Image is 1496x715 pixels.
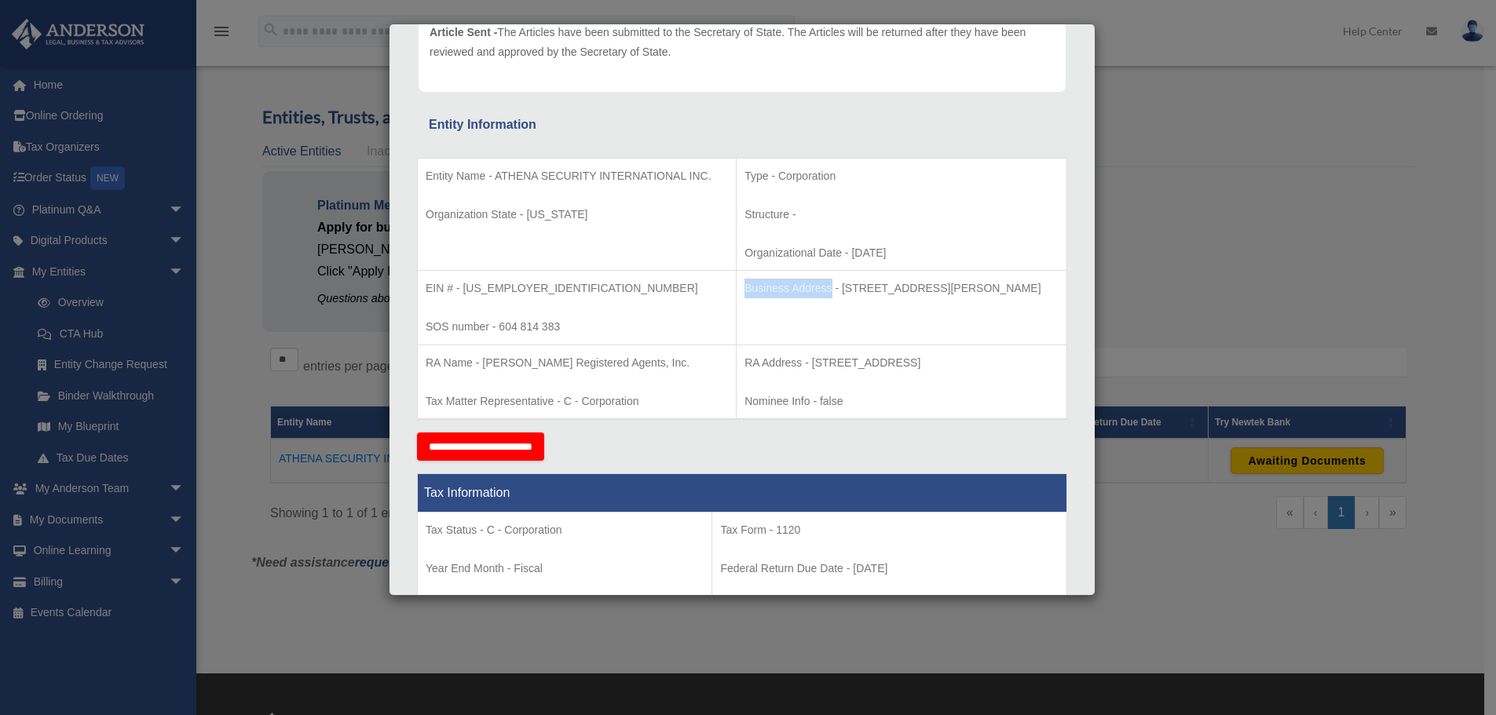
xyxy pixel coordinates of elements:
p: Nominee Info - false [744,392,1059,411]
p: Type - Corporation [744,166,1059,186]
th: Tax Information [418,474,1067,513]
p: Year End Month - Fiscal [426,559,704,578]
p: Organization State - [US_STATE] [426,205,728,224]
p: Federal Return Due Date - [DATE] [720,559,1059,578]
p: Entity Name - ATHENA SECURITY INTERNATIONAL INC. [426,166,728,186]
p: EIN # - [US_EMPLOYER_IDENTIFICATION_NUMBER] [426,279,728,298]
p: Tax Matter Representative - C - Corporation [426,392,728,411]
td: Tax Period Type - Fiscal [418,513,712,629]
p: Tax Status - C - Corporation [426,520,704,540]
p: Structure - [744,205,1059,224]
p: Business Address - [STREET_ADDRESS][PERSON_NAME] [744,279,1059,298]
div: Entity Information [429,114,1055,136]
span: Article Sent - [430,26,497,38]
p: Tax Form - 1120 [720,520,1059,540]
p: Organizational Date - [DATE] [744,243,1059,263]
p: RA Address - [STREET_ADDRESS] [744,353,1059,373]
p: SOS number - 604 814 383 [426,317,728,337]
p: The Articles have been submitted to the Secretary of State. The Articles will be returned after t... [430,23,1055,61]
p: RA Name - [PERSON_NAME] Registered Agents, Inc. [426,353,728,373]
